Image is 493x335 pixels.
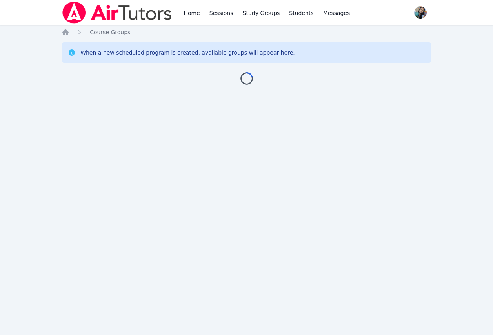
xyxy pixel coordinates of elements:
img: Air Tutors [62,2,173,24]
div: When a new scheduled program is created, available groups will appear here. [80,49,295,56]
span: Messages [323,9,350,17]
nav: Breadcrumb [62,28,431,36]
a: Course Groups [90,28,130,36]
span: Course Groups [90,29,130,35]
